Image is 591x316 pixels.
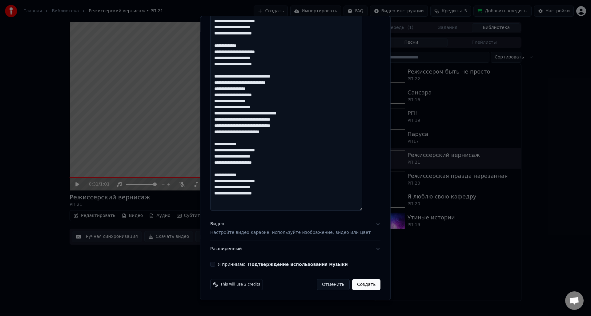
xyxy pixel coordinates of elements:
[317,279,350,290] button: Отменить
[352,279,380,290] button: Создать
[210,216,380,241] button: ВидеоНастройте видео караоке: используйте изображение, видео или цвет
[220,282,260,287] span: This will use 2 credits
[218,262,348,266] label: Я принимаю
[248,262,348,266] button: Я принимаю
[210,230,371,236] p: Настройте видео караоке: используйте изображение, видео или цвет
[210,241,380,257] button: Расширенный
[210,221,371,236] div: Видео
